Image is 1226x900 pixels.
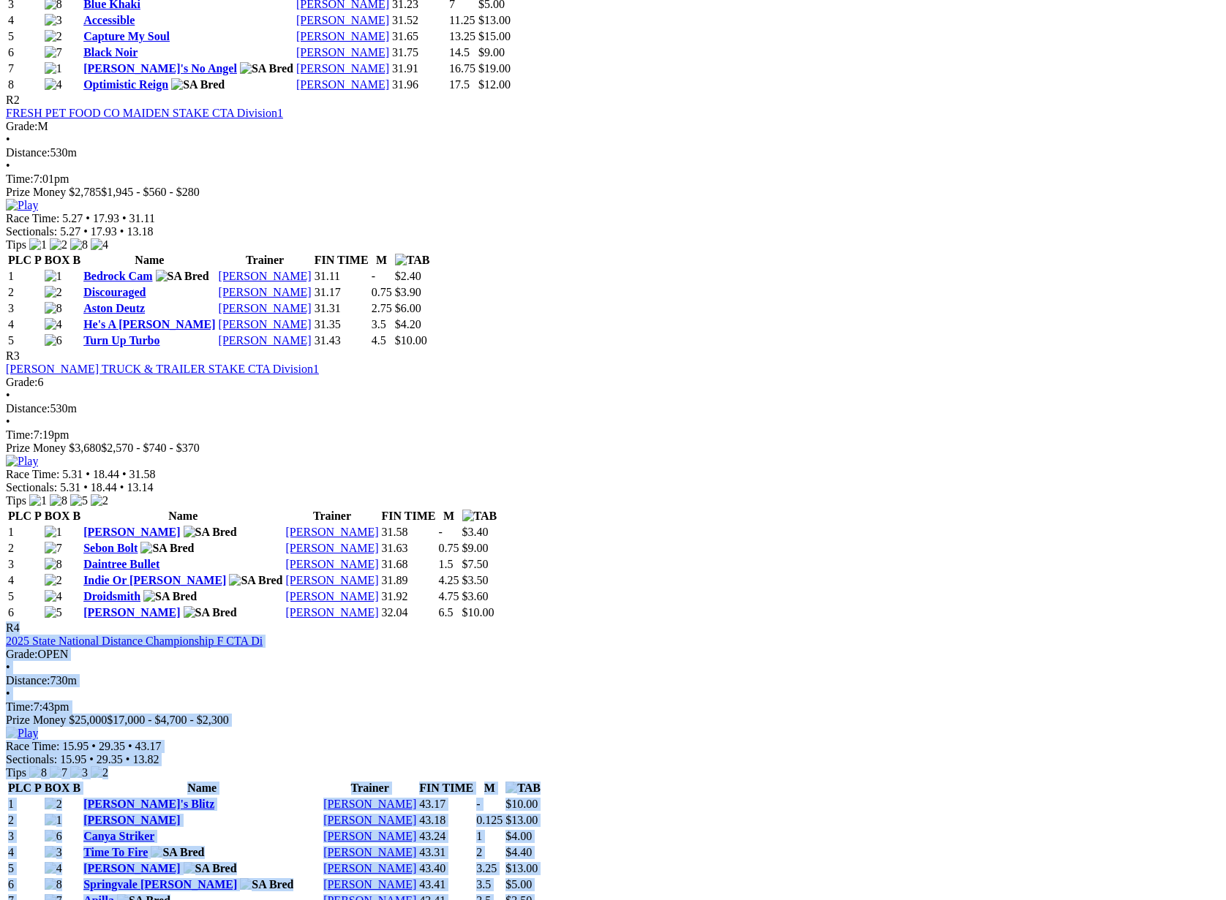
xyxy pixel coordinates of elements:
span: 31.58 [129,468,156,480]
a: [PERSON_NAME] [285,590,378,602]
td: 3 [7,557,42,572]
td: 31.75 [391,45,447,60]
text: 11.25 [449,14,475,26]
div: 530m [6,146,1220,159]
img: 8 [70,238,88,252]
img: SA Bred [240,62,293,75]
span: 13.14 [127,481,153,494]
div: 530m [6,402,1220,415]
span: • [89,753,94,765]
a: [PERSON_NAME] [83,814,180,826]
img: SA Bred [240,878,293,891]
text: 6.5 [439,606,454,619]
a: Sebon Bolt [83,542,138,554]
th: M [475,781,503,795]
img: SA Bred [151,846,204,859]
img: 7 [45,46,62,59]
span: • [6,159,10,172]
span: $13.00 [505,862,538,874]
td: 1 [7,525,42,540]
span: • [86,212,90,224]
td: 43.40 [418,861,474,876]
a: [PERSON_NAME] [296,14,389,26]
a: Optimistic Reign [83,78,168,91]
td: 3 [7,829,42,844]
td: 2 [7,813,42,828]
img: SA Bred [156,270,209,283]
a: He's A [PERSON_NAME] [83,318,215,330]
span: PLC [8,254,31,266]
span: Grade: [6,120,38,132]
div: M [6,120,1220,133]
img: 8 [45,878,62,891]
img: Play [6,727,38,740]
td: 2 [7,541,42,556]
a: Turn Up Turbo [83,334,159,347]
a: Discouraged [83,286,146,298]
img: 4 [45,78,62,91]
a: Indie Or [PERSON_NAME] [83,574,226,586]
td: 5 [7,589,42,604]
a: [PERSON_NAME] [83,862,180,874]
img: 5 [45,606,62,619]
img: 1 [45,270,62,283]
th: Name [83,781,321,795]
a: [PERSON_NAME] [219,334,312,347]
td: 43.18 [418,813,474,828]
img: 4 [91,238,108,252]
td: 4 [7,13,42,28]
td: 2 [7,285,42,300]
div: 7:01pm [6,173,1220,186]
a: [PERSON_NAME]'s Blitz [83,798,214,810]
a: [PERSON_NAME] [285,574,378,586]
th: Name [83,509,283,523]
th: M [371,253,393,268]
text: 1 [476,830,482,842]
span: $13.00 [478,14,511,26]
div: 7:19pm [6,428,1220,442]
text: - [372,270,375,282]
span: • [120,481,124,494]
div: 6 [6,376,1220,389]
span: • [122,468,127,480]
span: BOX [45,510,70,522]
th: FIN TIME [314,253,369,268]
a: [PERSON_NAME] [323,814,416,826]
span: • [6,133,10,145]
span: P [34,510,42,522]
span: R4 [6,621,20,634]
a: [PERSON_NAME] [296,78,389,91]
a: [PERSON_NAME] [219,286,312,298]
span: 29.35 [99,740,125,752]
span: 17.93 [93,212,119,224]
td: 4 [7,845,42,860]
span: Tips [6,238,26,251]
a: [PERSON_NAME] [219,302,312,314]
img: 7 [50,766,67,779]
td: 43.41 [418,877,474,892]
span: $12.00 [478,78,511,91]
img: 8 [50,494,67,507]
td: 31.92 [381,589,437,604]
span: 17.93 [91,225,117,238]
td: 5 [7,333,42,348]
img: 7 [45,542,62,555]
img: 2 [45,286,62,299]
span: • [122,212,127,224]
img: SA Bred [229,574,282,587]
span: Sectionals: [6,481,57,494]
a: Black Noir [83,46,138,58]
a: Daintree Bullet [83,558,159,570]
span: $10.00 [462,606,494,619]
a: [PERSON_NAME] [285,558,378,570]
div: 7:43pm [6,700,1220,714]
a: Springvale [PERSON_NAME] [83,878,237,890]
span: $1,945 - $560 - $280 [101,186,200,198]
td: 31.65 [391,29,447,44]
td: 31.58 [381,525,437,540]
img: 1 [45,814,62,827]
span: PLC [8,782,31,794]
span: • [83,225,88,238]
span: $3.50 [462,574,489,586]
img: 6 [45,334,62,347]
